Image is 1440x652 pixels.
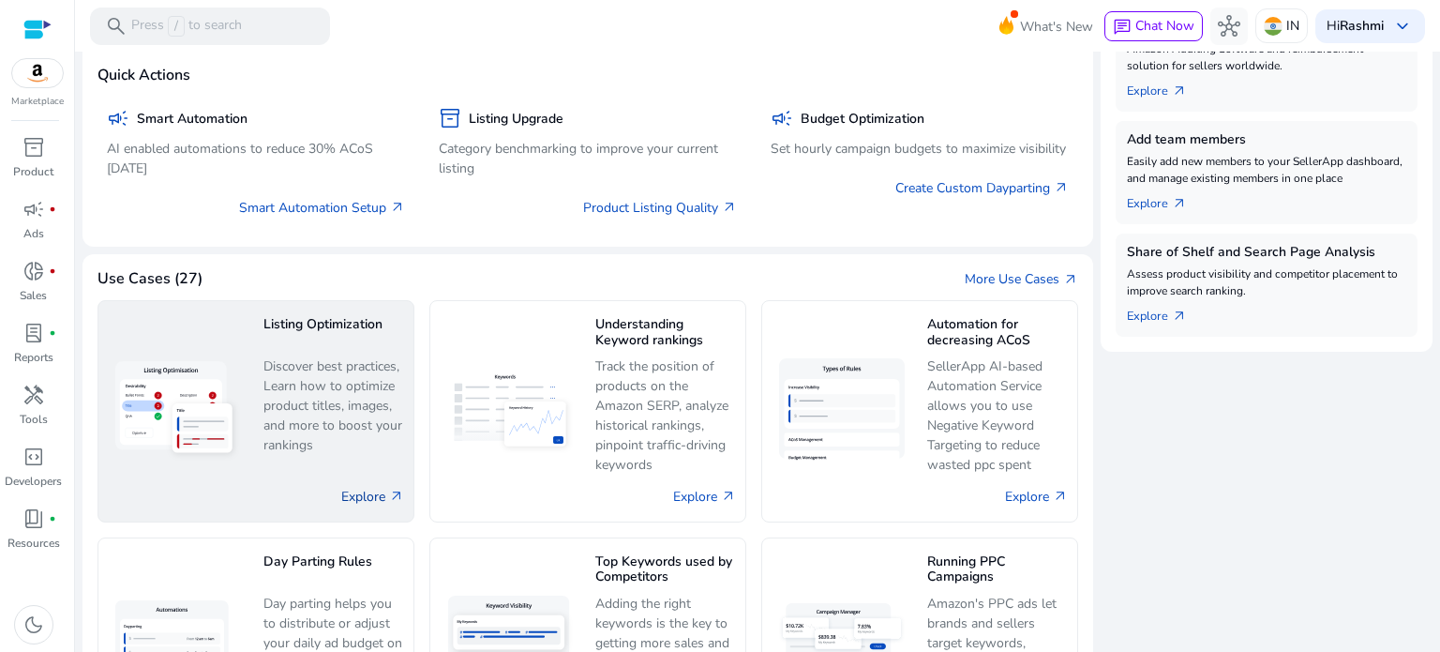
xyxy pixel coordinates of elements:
p: Category benchmarking to improve your current listing [439,139,737,178]
span: arrow_outward [721,489,736,504]
a: Explore [673,487,736,507]
h5: Top Keywords used by Competitors [595,554,736,587]
p: Resources [7,535,60,552]
span: campaign [107,107,129,129]
h5: Automation for decreasing ACoS [927,317,1068,350]
h5: Listing Upgrade [469,112,563,128]
h5: Share of Shelf and Search Page Analysis [1127,245,1406,261]
p: Amazon Auditing Software and reimbursement solution for sellers worldwide. [1127,40,1406,74]
a: Explore [1005,487,1068,507]
h5: Day Parting Rules [263,554,404,587]
h5: Budget Optimization [801,112,924,128]
a: Smart Automation Setup [239,198,405,218]
a: Product Listing Quality [583,198,737,218]
h5: Add team members [1127,132,1406,148]
span: keyboard_arrow_down [1391,15,1414,38]
a: Explorearrow_outward [1127,187,1202,213]
span: handyman [22,384,45,406]
p: Product [13,163,53,180]
h5: Running PPC Campaigns [927,554,1068,587]
span: book_4 [22,508,45,530]
p: Reports [14,349,53,366]
span: Chat Now [1135,17,1194,35]
img: amazon.svg [12,59,63,87]
b: Rashmi [1340,17,1384,35]
span: arrow_outward [1054,180,1069,195]
span: What's New [1020,10,1093,43]
span: campaign [22,198,45,220]
h5: Understanding Keyword rankings [595,317,736,350]
span: lab_profile [22,322,45,344]
span: code_blocks [22,446,45,468]
p: Track the position of products on the Amazon SERP, analyze historical rankings, pinpoint traffic-... [595,356,736,475]
h4: Quick Actions [97,67,190,84]
h4: Use Cases (27) [97,270,202,288]
h5: Listing Optimization [263,317,404,350]
p: Hi [1327,20,1384,33]
a: Explorearrow_outward [1127,299,1202,326]
img: Understanding Keyword rankings [440,362,580,461]
span: arrow_outward [722,200,737,215]
span: fiber_manual_record [49,267,56,275]
p: Assess product visibility and competitor placement to improve search ranking. [1127,265,1406,299]
span: arrow_outward [1172,83,1187,99]
a: More Use Casesarrow_outward [965,269,1078,289]
p: Ads [23,225,44,242]
span: inventory_2 [22,136,45,159]
p: Easily add new members to your SellerApp dashboard, and manage existing members in one place [1127,153,1406,187]
span: / [168,16,185,37]
h5: Smart Automation [137,112,247,128]
span: arrow_outward [1172,309,1187,324]
span: dark_mode [22,614,45,636]
button: chatChat Now [1104,11,1203,41]
p: SellerApp AI-based Automation Service allows you to use Negative Keyword Targeting to reduce wast... [927,356,1068,475]
a: Explore [341,487,404,507]
span: search [105,15,127,38]
p: Tools [20,411,48,428]
p: Developers [5,473,62,490]
p: Sales [20,287,47,304]
a: Create Custom Dayparting [895,178,1069,198]
span: donut_small [22,260,45,282]
img: Listing Optimization [108,354,248,469]
span: fiber_manual_record [49,329,56,337]
span: arrow_outward [389,489,404,504]
span: chat [1113,18,1132,37]
span: arrow_outward [390,200,405,215]
span: fiber_manual_record [49,205,56,213]
span: arrow_outward [1063,272,1078,287]
span: arrow_outward [1172,196,1187,211]
span: campaign [771,107,793,129]
span: hub [1218,15,1240,38]
span: inventory_2 [439,107,461,129]
p: IN [1286,9,1299,42]
p: AI enabled automations to reduce 30% ACoS [DATE] [107,139,405,178]
p: Press to search [131,16,242,37]
img: Automation for decreasing ACoS [772,351,912,472]
span: fiber_manual_record [49,515,56,523]
p: Discover best practices, Learn how to optimize product titles, images, and more to boost your ran... [263,356,404,455]
p: Set hourly campaign budgets to maximize visibility [771,139,1069,159]
button: hub [1210,8,1248,45]
p: Marketplace [11,95,64,109]
img: in.svg [1264,17,1282,36]
a: Explorearrow_outward [1127,74,1202,100]
span: arrow_outward [1053,489,1068,504]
